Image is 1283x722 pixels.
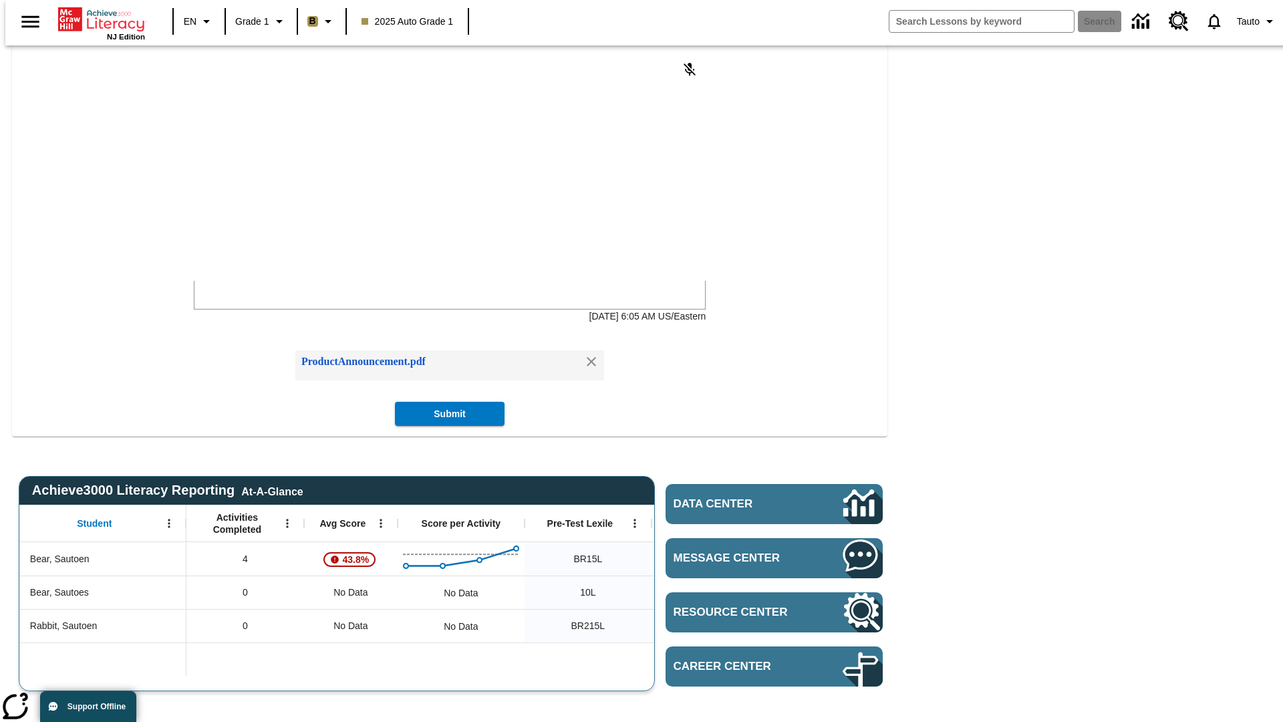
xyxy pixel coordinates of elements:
a: Resource Center, Will open in new tab [666,592,883,632]
input: search field [889,11,1074,32]
a: Message Center [666,538,883,578]
div: Home [58,5,145,41]
p: [DATE] 6:05 AM US/Eastern [589,310,706,324]
button: Grade: Grade 1, Select a grade [230,9,293,33]
span: 43.8% [337,548,375,572]
span: 2025 Auto Grade 1 [362,15,454,29]
span: Pre-Test Lexile [547,517,613,529]
body: Maximum 600 characters Press Escape to exit toolbar Press Alt + F10 to reach toolbar [5,11,195,35]
span: Data Center [674,497,799,511]
button: Support Offline [40,691,136,722]
a: Data Center [666,484,883,524]
span: Avg Score [319,517,366,529]
span: Activities Completed [193,511,281,535]
span: Student [77,517,112,529]
span: Bear, Sautoes [30,586,89,600]
span: No Data [327,612,374,640]
button: Profile/Settings [1232,9,1283,33]
button: Open Menu [159,513,179,533]
a: Attachment: ProductAnnouncement.pdf. Press enter to view the attachment. [301,354,434,377]
p: Class Announcements attachment at [DATE] 3:35:18 PM [5,11,195,35]
a: Notifications [1197,4,1232,39]
span: Beginning reader 215 Lexile, Rabbit, Sautoen [571,619,605,633]
button: Open Menu [277,513,297,533]
button: Boost Class color is light brown. Change class color [302,9,341,33]
span: Resource Center [674,606,803,619]
button: Open Menu [371,513,391,533]
div: 4, Bear, Sautoen [186,542,304,576]
span: Achieve3000 Literacy Reporting [32,483,303,498]
span: 0 [243,586,248,600]
button: Open side menu [11,2,50,41]
div: No Data, Rabbit, Sautoen [304,609,398,642]
span: 0 [243,619,248,633]
span: Message Center [674,552,803,565]
span: Grade 1 [235,15,269,29]
a: Career Center [666,646,883,687]
span: B [309,13,316,29]
a: Resource Center, Will open in new tab [1161,3,1197,39]
div: 10 Lexile, ER, Based on the Lexile Reading measure, student is an Emerging Reader (ER) and will h... [652,576,778,609]
span: NJ Edition [107,33,145,41]
div: , 43.8%, Attention! This student's Average First Try Score of 43.8% is below 65%, Bear, Sautoen [304,542,398,576]
span: Score per Activity [422,517,501,529]
div: Remove attachment [582,354,601,377]
span: 10 Lexile, Bear, Sautoes [580,586,595,600]
span: EN [184,15,196,29]
div: 0, Rabbit, Sautoen [186,609,304,642]
button: Language: EN, Select a language [178,9,221,33]
span: Career Center [674,660,803,673]
div: 10 Lexile, ER, Based on the Lexile Reading measure, student is an Emerging Reader (ER) and will h... [652,542,778,576]
span: Support Offline [67,702,126,711]
div: No Data, Bear, Sautoes [437,579,484,606]
a: Home [58,6,145,33]
div: No Data, Bear, Sautoes [304,576,398,609]
button: Submit [395,402,505,427]
button: Open Menu [625,513,645,533]
button: Click to activate and allow voice recognition [674,53,706,86]
span: Bear, Sautoen [30,552,90,566]
div: No Data, Rabbit, Sautoen [437,612,484,639]
span: Beginning reader 15 Lexile, Bear, Sautoen [573,552,602,566]
span: Rabbit, Sautoen [30,619,97,633]
div: 0, Bear, Sautoes [186,576,304,609]
span: Tauto [1237,15,1260,29]
div: Beginning reader 215 Lexile, ER, Based on the Lexile Reading measure, student is an Emerging Read... [652,609,778,642]
div: At-A-Glance [241,483,303,498]
div: ProductAnnouncement.pdf [301,354,429,381]
span: 4 [243,552,248,566]
span: No Data [327,579,374,606]
a: Data Center [1124,3,1161,40]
